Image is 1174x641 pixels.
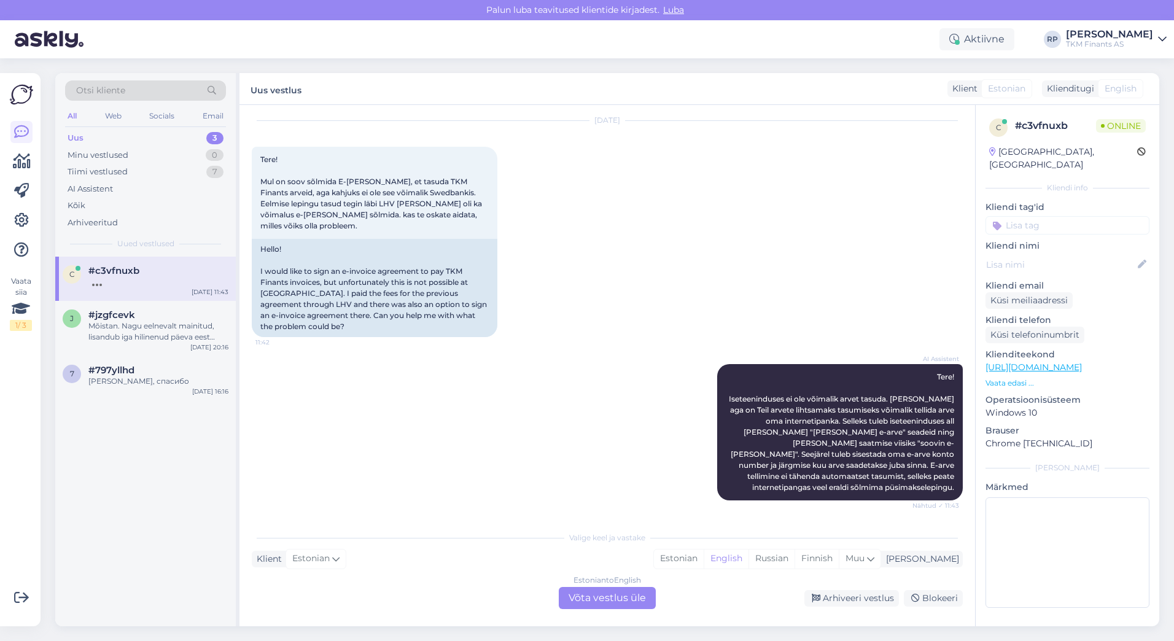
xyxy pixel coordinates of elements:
div: Valige keel ja vastake [252,532,963,543]
div: [PERSON_NAME] [985,462,1149,473]
input: Lisa nimi [986,258,1135,271]
p: Brauser [985,424,1149,437]
div: Klient [252,553,282,565]
div: Minu vestlused [68,149,128,161]
div: 3 [206,132,224,144]
p: Windows 10 [985,406,1149,419]
div: Russian [748,550,795,568]
div: Arhiveeri vestlus [804,590,899,607]
span: #797yllhd [88,365,134,376]
div: Uus [68,132,84,144]
div: All [65,108,79,124]
div: Hello! I would like to sign an e-invoice agreement to pay TKM Finants invoices, but unfortunately... [252,239,497,337]
div: Klienditugi [1042,82,1094,95]
img: Askly Logo [10,83,33,106]
div: Küsi telefoninumbrit [985,327,1084,343]
div: [PERSON_NAME], спасибо [88,376,228,387]
span: j [70,314,74,323]
span: English [1105,82,1137,95]
span: 11:42 [255,338,301,347]
div: # c3vfnuxb [1015,118,1096,133]
span: Luba [659,4,688,15]
span: Tere! Iseteeninduses ei ole võimalik arvet tasuda. [PERSON_NAME] aga on Teil arvete lihtsamaks ta... [729,372,956,492]
p: Kliendi nimi [985,239,1149,252]
div: Web [103,108,124,124]
span: Estonian [988,82,1025,95]
div: Kliendi info [985,182,1149,193]
span: Tere! Mul on soov sõlmida E-[PERSON_NAME], et tasuda TKM Finants arveid, aga kahjuks ei ole see v... [260,155,484,230]
span: AI Assistent [913,354,959,363]
div: [PERSON_NAME] [1066,29,1153,39]
p: Kliendi telefon [985,314,1149,327]
div: [DATE] 11:43 [192,287,228,297]
div: RP [1044,31,1061,48]
div: Klient [947,82,978,95]
div: Estonian to English [573,575,641,586]
div: Kõik [68,200,85,212]
div: English [704,550,748,568]
span: Otsi kliente [76,84,125,97]
div: Estonian [654,550,704,568]
div: Arhiveeritud [68,217,118,229]
div: 1 / 3 [10,320,32,331]
div: Mõistan. Nagu eelnevalt mainitud, lisandub iga hilinenud päeva eest 0.065% viivistasu, mis kuvata... [88,320,228,343]
div: [DATE] [252,115,963,126]
div: AI Assistent [68,183,113,195]
div: Aktiivne [939,28,1014,50]
span: #jzgfcevk [88,309,135,320]
div: [DATE] 16:16 [192,387,228,396]
div: Tiimi vestlused [68,166,128,178]
div: Vaata siia [10,276,32,331]
a: [URL][DOMAIN_NAME] [985,362,1082,373]
span: Nähtud ✓ 11:43 [912,501,959,510]
div: [DATE] 20:16 [190,343,228,352]
span: Uued vestlused [117,238,174,249]
div: 7 [206,166,224,178]
a: [PERSON_NAME]TKM Finants AS [1066,29,1167,49]
label: Uus vestlus [251,80,301,97]
div: TKM Finants AS [1066,39,1153,49]
div: Blokeeri [904,590,963,607]
span: #c3vfnuxb [88,265,139,276]
p: Operatsioonisüsteem [985,394,1149,406]
div: Finnish [795,550,839,568]
p: Kliendi email [985,279,1149,292]
div: 0 [206,149,224,161]
span: c [69,270,75,279]
p: Kliendi tag'id [985,201,1149,214]
div: Võta vestlus üle [559,587,656,609]
div: Email [200,108,226,124]
span: Online [1096,119,1146,133]
p: Klienditeekond [985,348,1149,361]
div: Socials [147,108,177,124]
span: 7 [70,369,74,378]
div: [GEOGRAPHIC_DATA], [GEOGRAPHIC_DATA] [989,146,1137,171]
span: Muu [846,553,865,564]
div: [PERSON_NAME] [881,553,959,565]
input: Lisa tag [985,216,1149,235]
span: c [996,123,1001,132]
p: Vaata edasi ... [985,378,1149,389]
p: Chrome [TECHNICAL_ID] [985,437,1149,450]
div: Küsi meiliaadressi [985,292,1073,309]
p: Märkmed [985,481,1149,494]
span: Estonian [292,552,330,565]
